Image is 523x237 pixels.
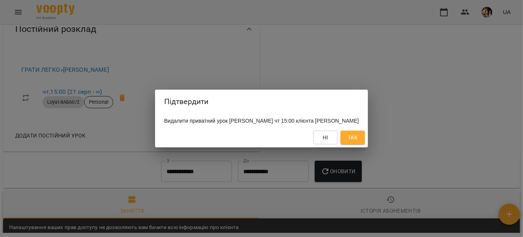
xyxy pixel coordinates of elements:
[341,131,365,144] button: Так
[323,133,328,142] span: Ні
[313,131,338,144] button: Ні
[348,133,358,142] span: Так
[164,96,359,107] h2: Підтвердити
[155,114,368,128] div: Видалити приватний урок [PERSON_NAME] чт 15:00 клієнта [PERSON_NAME]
